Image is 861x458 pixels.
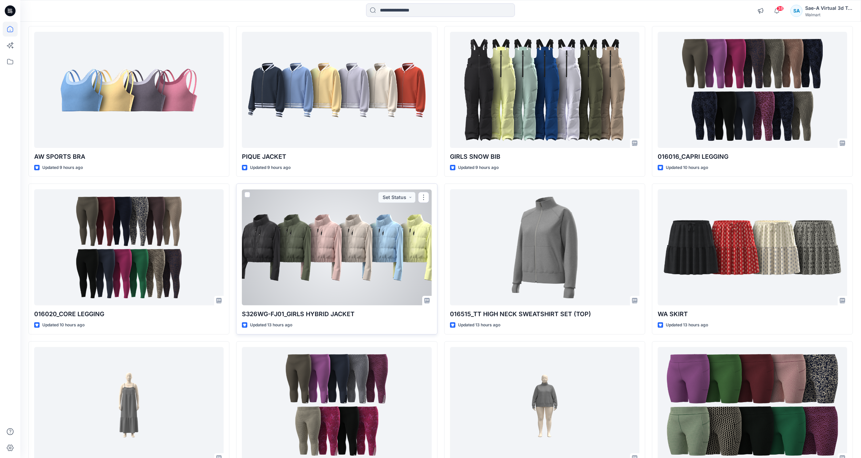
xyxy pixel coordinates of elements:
p: AW SPORTS BRA [34,152,224,161]
p: Updated 9 hours ago [250,164,291,171]
a: AW SPORTS BRA [34,32,224,148]
div: Walmart [805,12,853,17]
div: Sae-A Virtual 3d Team [805,4,853,12]
p: Updated 13 hours ago [458,322,500,329]
a: GIRLS SNOW BIB [450,32,639,148]
span: 38 [776,6,784,11]
a: S326WG-FJ01_GIRLS HYBRID JACKET [242,189,431,305]
p: 016016_CAPRI LEGGING [658,152,847,161]
a: 016016_CAPRI LEGGING [658,32,847,148]
p: Updated 9 hours ago [42,164,83,171]
a: WA SKIRT [658,189,847,305]
p: 016020_CORE LEGGING [34,309,224,319]
p: WA SKIRT [658,309,847,319]
p: Updated 9 hours ago [458,164,499,171]
p: Updated 13 hours ago [666,322,708,329]
p: GIRLS SNOW BIB [450,152,639,161]
p: Updated 10 hours ago [666,164,708,171]
a: 016515_TT HIGH NECK SWEATSHIRT SET (TOP) [450,189,639,305]
p: S326WG-FJ01_GIRLS HYBRID JACKET [242,309,431,319]
a: PIQUE JACKET [242,32,431,148]
p: Updated 10 hours ago [42,322,85,329]
p: PIQUE JACKET [242,152,431,161]
p: 016515_TT HIGH NECK SWEATSHIRT SET (TOP) [450,309,639,319]
div: SA [790,5,802,17]
p: Updated 13 hours ago [250,322,292,329]
a: 016020_CORE LEGGING [34,189,224,305]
